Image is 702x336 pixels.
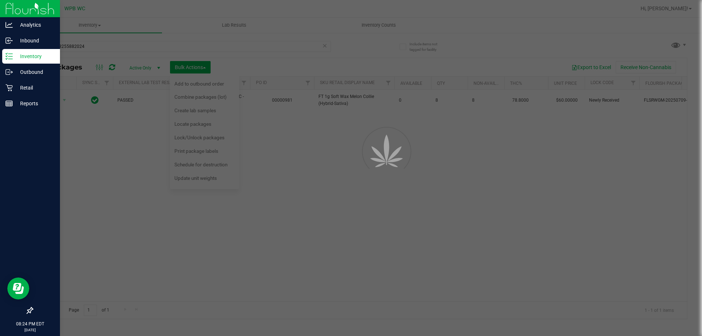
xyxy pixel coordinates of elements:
p: [DATE] [3,327,57,333]
iframe: Resource center [7,278,29,299]
p: Reports [13,99,57,108]
p: 08:24 PM EDT [3,321,57,327]
p: Outbound [13,68,57,76]
inline-svg: Reports [5,100,13,107]
inline-svg: Inventory [5,53,13,60]
inline-svg: Analytics [5,21,13,29]
p: Analytics [13,20,57,29]
inline-svg: Outbound [5,68,13,76]
inline-svg: Retail [5,84,13,91]
p: Inventory [13,52,57,61]
p: Retail [13,83,57,92]
inline-svg: Inbound [5,37,13,44]
p: Inbound [13,36,57,45]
